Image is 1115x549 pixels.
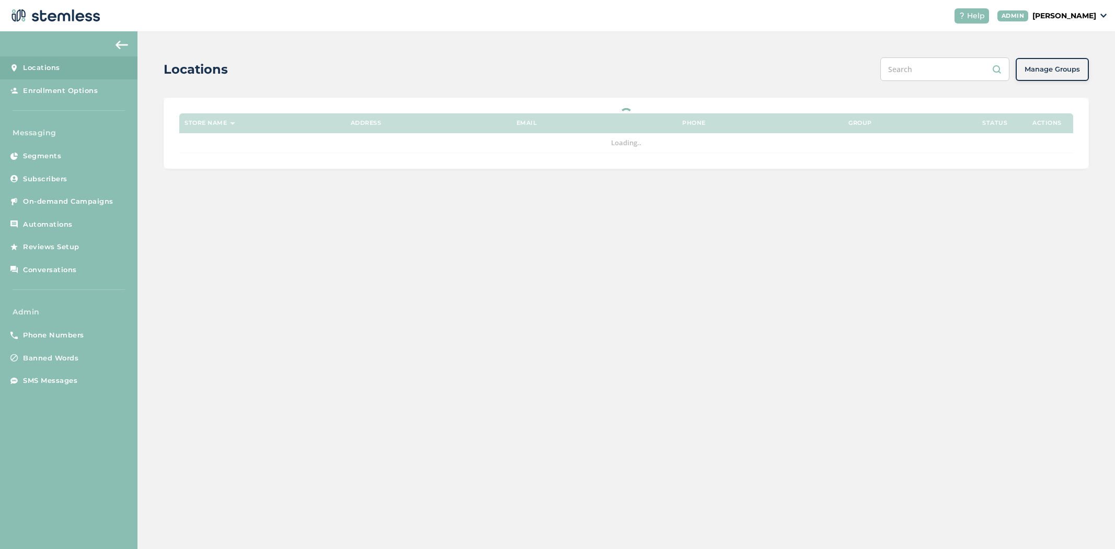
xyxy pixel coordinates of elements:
span: Phone Numbers [23,330,84,341]
img: icon-help-white-03924b79.svg [959,13,965,19]
input: Search [880,57,1009,81]
h2: Locations [164,60,228,79]
img: logo-dark-0685b13c.svg [8,5,100,26]
span: Reviews Setup [23,242,79,252]
span: Conversations [23,265,77,275]
span: Segments [23,151,61,161]
img: icon-arrow-back-accent-c549486e.svg [116,41,128,49]
span: SMS Messages [23,376,77,386]
span: Enrollment Options [23,86,98,96]
iframe: Chat Widget [1063,499,1115,549]
span: Help [967,10,985,21]
span: Subscribers [23,174,67,184]
span: Manage Groups [1025,64,1080,75]
span: Locations [23,63,60,73]
span: On-demand Campaigns [23,196,113,207]
span: Automations [23,219,73,230]
button: Manage Groups [1016,58,1089,81]
img: icon_down-arrow-small-66adaf34.svg [1100,14,1107,18]
div: ADMIN [997,10,1029,21]
p: [PERSON_NAME] [1032,10,1096,21]
span: Banned Words [23,353,78,364]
